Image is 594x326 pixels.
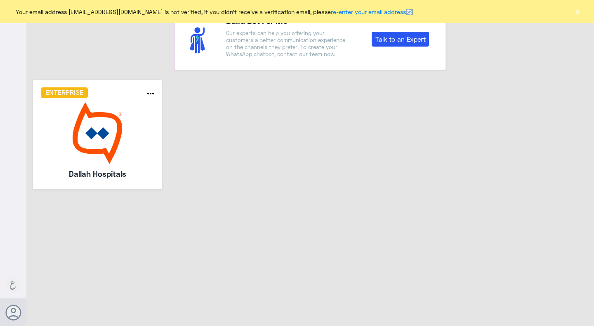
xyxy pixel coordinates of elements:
[331,8,406,15] a: re-enter your email address
[41,87,88,98] h6: Enterprise
[573,7,582,16] button: ×
[41,102,154,164] img: bot image
[146,89,156,99] i: more_horiz
[5,305,21,320] button: Avatar
[16,7,413,16] span: Your email address [EMAIL_ADDRESS][DOMAIN_NAME] is not verified, if you didn't receive a verifica...
[57,168,138,180] h5: Dallah Hospitals
[372,32,429,47] a: Talk to an Expert
[226,30,349,58] p: Our experts can help you offering your customers a better communication experience on the channel...
[146,89,156,101] button: more_horiz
